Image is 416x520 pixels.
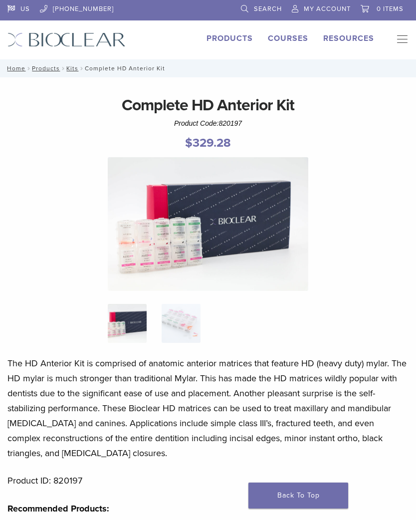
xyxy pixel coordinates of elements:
p: Product ID: 820197 [7,473,409,488]
span: Search [254,5,282,13]
span: My Account [304,5,351,13]
strong: Recommended Products: [7,503,109,514]
a: Courses [268,33,308,43]
img: IMG_8088 (1) [108,157,308,291]
a: Kits [66,65,78,72]
img: IMG_8088-1-324x324.jpg [108,304,147,343]
nav: Primary Navigation [389,32,409,47]
a: Resources [323,33,374,43]
img: Bioclear [7,32,126,47]
span: 820197 [218,119,242,127]
a: Products [207,33,253,43]
span: / [25,66,32,71]
span: 0 items [377,5,404,13]
a: Home [4,65,25,72]
h1: Complete HD Anterior Kit [7,93,409,117]
img: Complete HD Anterior Kit - Image 2 [162,304,201,343]
p: The HD Anterior Kit is comprised of anatomic anterior matrices that feature HD (heavy duty) mylar... [7,356,409,461]
span: / [60,66,66,71]
bdi: 329.28 [185,136,231,150]
span: $ [185,136,193,150]
span: / [78,66,85,71]
span: Product Code: [174,119,242,127]
a: Back To Top [248,483,348,509]
a: Products [32,65,60,72]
